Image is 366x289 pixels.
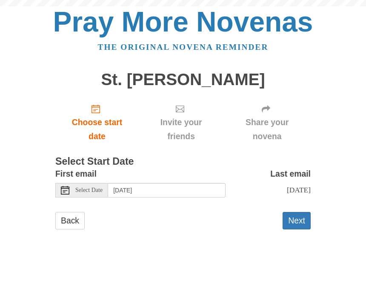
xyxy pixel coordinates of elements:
h1: St. [PERSON_NAME] [55,71,311,89]
a: Back [55,212,85,229]
span: Select Date [75,187,103,193]
span: Invite your friends [147,115,215,143]
span: Choose start date [64,115,130,143]
h3: Select Start Date [55,156,311,167]
div: Click "Next" to confirm your start date first. [223,97,311,148]
span: Share your novena [232,115,302,143]
label: First email [55,167,97,181]
a: The original novena reminder [98,43,269,52]
span: [DATE] [287,186,311,194]
div: Click "Next" to confirm your start date first. [139,97,223,148]
button: Next [283,212,311,229]
a: Choose start date [55,97,139,148]
a: Pray More Novenas [53,6,313,37]
label: Last email [270,167,311,181]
